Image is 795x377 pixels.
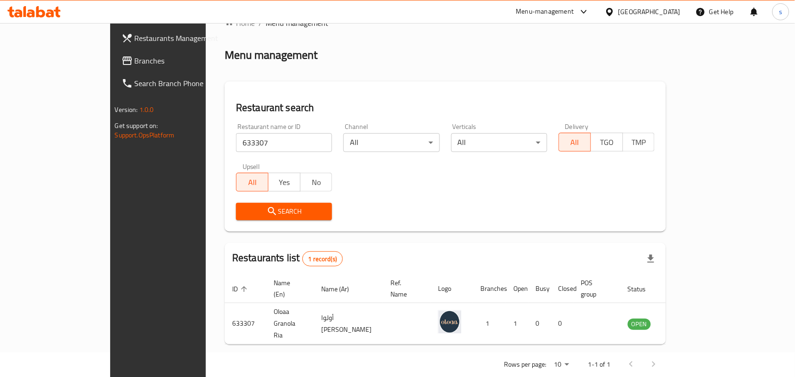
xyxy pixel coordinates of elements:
p: Rows per page: [504,359,546,370]
li: / [259,17,262,29]
h2: Menu management [225,48,317,63]
td: أولوا [PERSON_NAME] [314,303,383,345]
span: Version: [115,104,138,116]
span: ID [232,283,250,295]
th: Open [506,274,528,303]
p: 1-1 of 1 [588,359,610,370]
div: Export file [640,248,662,270]
td: 0 [528,303,551,345]
button: All [236,173,268,192]
span: Restaurants Management [135,32,235,44]
button: No [300,173,333,192]
span: OPEN [628,319,651,329]
span: TMP [627,136,651,149]
div: All [451,133,547,152]
td: 1 [473,303,506,345]
th: Branches [473,274,506,303]
span: All [240,176,265,189]
span: Search [243,206,324,217]
button: Search [236,203,332,220]
img: Oloaa Granola Ria [438,310,462,334]
h2: Restaurant search [236,101,655,115]
span: Name (En) [274,277,302,300]
div: [GEOGRAPHIC_DATA] [618,7,681,17]
th: Busy [528,274,551,303]
a: Search Branch Phone [114,72,243,95]
span: Menu management [266,17,328,29]
span: Branches [135,55,235,66]
a: Restaurants Management [114,27,243,49]
div: Menu-management [516,6,574,17]
a: Branches [114,49,243,72]
table: enhanced table [225,274,702,345]
td: Oloaa Granola Ria [266,303,314,345]
span: s [779,7,782,17]
button: All [559,133,591,152]
span: Get support on: [115,120,158,132]
input: Search for restaurant name or ID.. [236,133,332,152]
span: Name (Ar) [321,283,361,295]
span: TGO [595,136,619,149]
button: Yes [268,173,300,192]
span: No [304,176,329,189]
label: Delivery [565,123,589,130]
div: Total records count [302,251,343,266]
span: POS group [581,277,609,300]
span: Status [628,283,658,295]
td: 633307 [225,303,266,345]
span: Ref. Name [390,277,419,300]
span: Search Branch Phone [135,78,235,89]
td: 0 [551,303,574,345]
th: Closed [551,274,574,303]
td: 1 [506,303,528,345]
span: All [563,136,587,149]
div: All [343,133,439,152]
div: Rows per page: [550,358,573,372]
label: Upsell [243,163,260,170]
button: TMP [623,133,655,152]
h2: Restaurants list [232,251,343,266]
a: Support.OpsPlatform [115,129,175,141]
span: Yes [272,176,297,189]
button: TGO [591,133,623,152]
th: Logo [430,274,473,303]
span: 1 record(s) [303,255,343,264]
span: 1.0.0 [139,104,154,116]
